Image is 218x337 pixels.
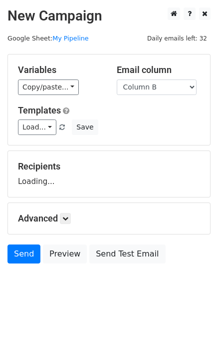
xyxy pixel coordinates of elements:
[144,34,211,42] a: Daily emails left: 32
[18,105,61,115] a: Templates
[18,79,79,95] a: Copy/paste...
[89,244,165,263] a: Send Test Email
[18,64,102,75] h5: Variables
[7,7,211,24] h2: New Campaign
[7,244,40,263] a: Send
[43,244,87,263] a: Preview
[18,161,200,172] h5: Recipients
[7,34,89,42] small: Google Sheet:
[18,119,56,135] a: Load...
[144,33,211,44] span: Daily emails left: 32
[72,119,98,135] button: Save
[117,64,201,75] h5: Email column
[52,34,89,42] a: My Pipeline
[18,161,200,187] div: Loading...
[18,213,200,224] h5: Advanced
